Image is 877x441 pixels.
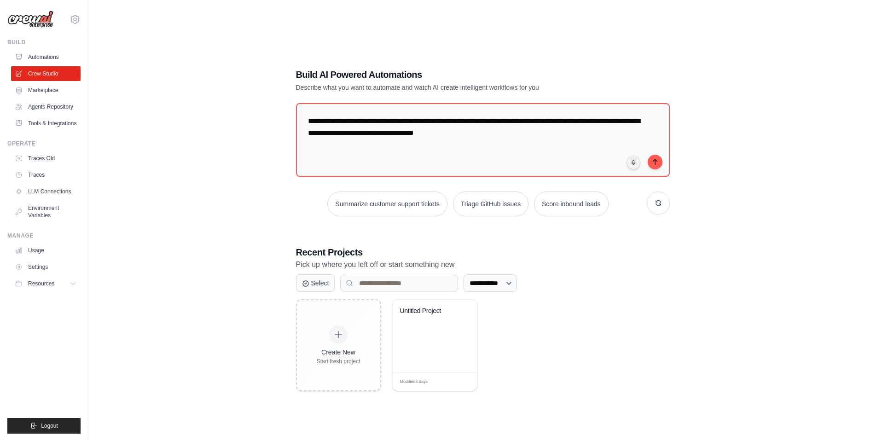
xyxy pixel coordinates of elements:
a: Usage [11,243,81,258]
button: Click to speak your automation idea [627,156,640,169]
iframe: Chat Widget [831,397,877,441]
h1: Build AI Powered Automations [296,68,605,81]
a: Environment Variables [11,201,81,223]
img: Logo [7,11,53,28]
div: Untitled Project [400,307,456,315]
button: Logout [7,418,81,434]
a: Agents Repository [11,99,81,114]
span: Modified 4 days [400,379,428,385]
span: Edit [455,378,463,385]
button: Resources [11,276,81,291]
p: Pick up where you left off or start something new [296,259,670,271]
button: Score inbound leads [534,191,609,216]
a: LLM Connections [11,184,81,199]
a: Traces Old [11,151,81,166]
h3: Recent Projects [296,246,670,259]
a: Traces [11,168,81,182]
button: Get new suggestions [647,191,670,215]
a: Crew Studio [11,66,81,81]
p: Describe what you want to automate and watch AI create intelligent workflows for you [296,83,605,92]
div: Create New [317,348,360,357]
div: Manage [7,232,81,239]
button: Select [296,274,335,292]
button: Summarize customer support tickets [327,191,447,216]
span: Resources [28,280,54,287]
div: Start fresh project [317,358,360,365]
div: Operate [7,140,81,147]
a: Automations [11,50,81,64]
span: Logout [41,422,58,429]
a: Settings [11,260,81,274]
a: Marketplace [11,83,81,98]
a: Tools & Integrations [11,116,81,131]
div: Build [7,39,81,46]
button: Triage GitHub issues [453,191,529,216]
